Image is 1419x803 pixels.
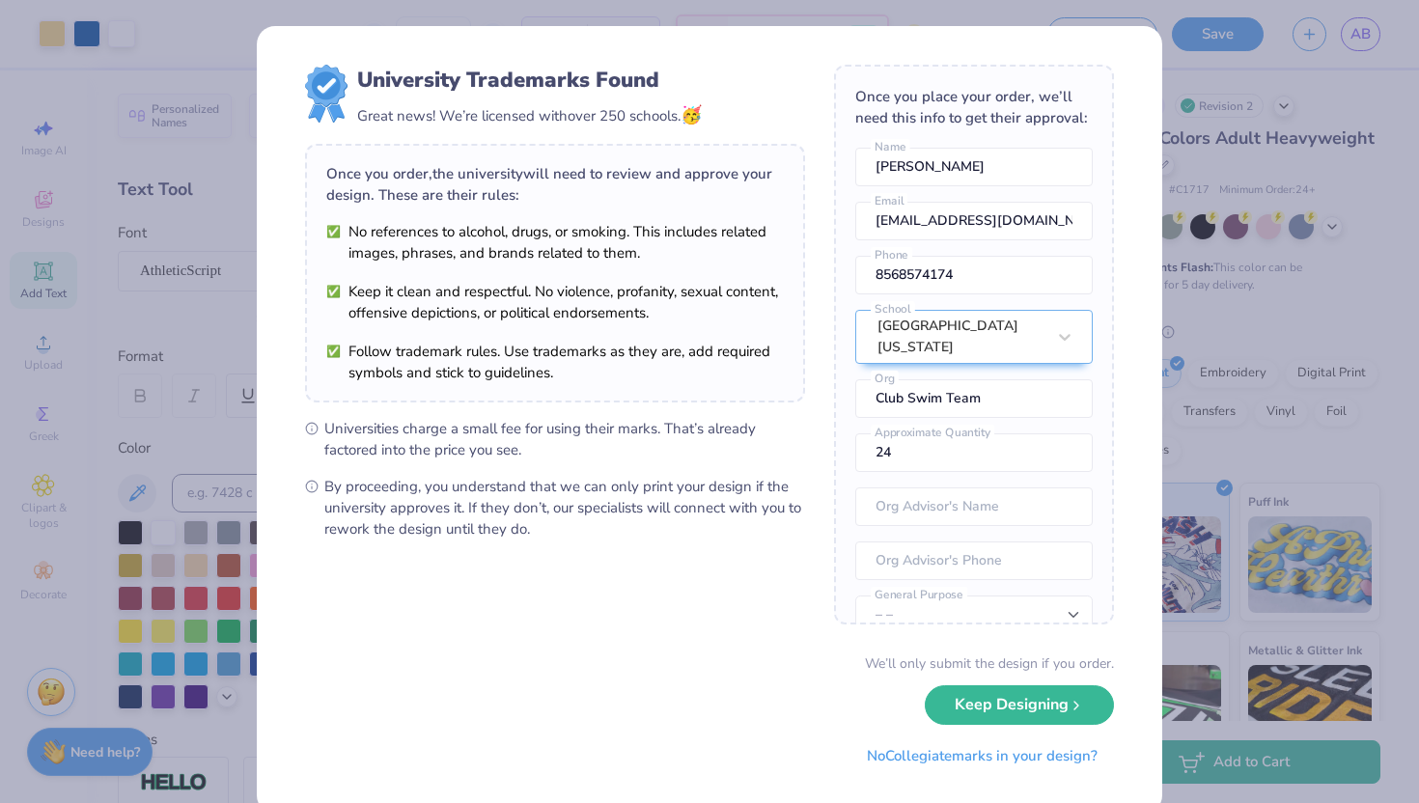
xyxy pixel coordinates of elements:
[925,685,1114,725] button: Keep Designing
[855,379,1093,418] input: Org
[855,148,1093,186] input: Name
[855,487,1093,526] input: Org Advisor's Name
[855,202,1093,240] input: Email
[877,316,1045,358] div: [GEOGRAPHIC_DATA][US_STATE]
[324,476,805,540] span: By proceeding, you understand that we can only print your design if the university approves it. I...
[681,103,702,126] span: 🥳
[855,433,1093,472] input: Approximate Quantity
[865,653,1114,674] div: We’ll only submit the design if you order.
[855,256,1093,294] input: Phone
[324,418,805,460] span: Universities charge a small fee for using their marks. That’s already factored into the price you...
[326,221,784,263] li: No references to alcohol, drugs, or smoking. This includes related images, phrases, and brands re...
[357,102,702,128] div: Great news! We’re licensed with over 250 schools.
[855,86,1093,128] div: Once you place your order, we’ll need this info to get their approval:
[326,281,784,323] li: Keep it clean and respectful. No violence, profanity, sexual content, offensive depictions, or po...
[357,65,702,96] div: University Trademarks Found
[326,163,784,206] div: Once you order, the university will need to review and approve your design. These are their rules:
[326,341,784,383] li: Follow trademark rules. Use trademarks as they are, add required symbols and stick to guidelines.
[305,65,348,123] img: license-marks-badge.png
[850,736,1114,776] button: NoCollegiatemarks in your design?
[855,541,1093,580] input: Org Advisor's Phone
